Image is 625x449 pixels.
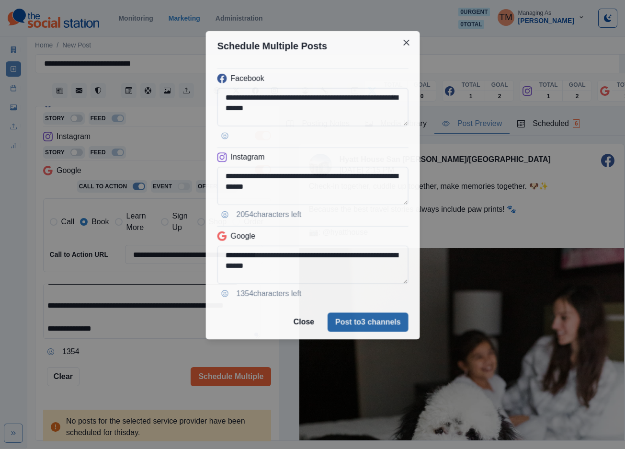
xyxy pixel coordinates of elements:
p: Google [230,230,255,242]
button: Close [398,35,414,50]
button: Close [285,312,321,332]
p: Facebook [230,73,264,84]
button: Post to3 channels [327,312,408,332]
button: Opens Emoji Picker [217,286,232,301]
button: Opens Emoji Picker [217,128,232,143]
button: Opens Emoji Picker [217,207,232,222]
p: Instagram [230,151,264,163]
p: 1354 characters left [236,288,301,299]
header: Schedule Multiple Posts [205,31,420,61]
p: 2054 characters left [236,209,301,220]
